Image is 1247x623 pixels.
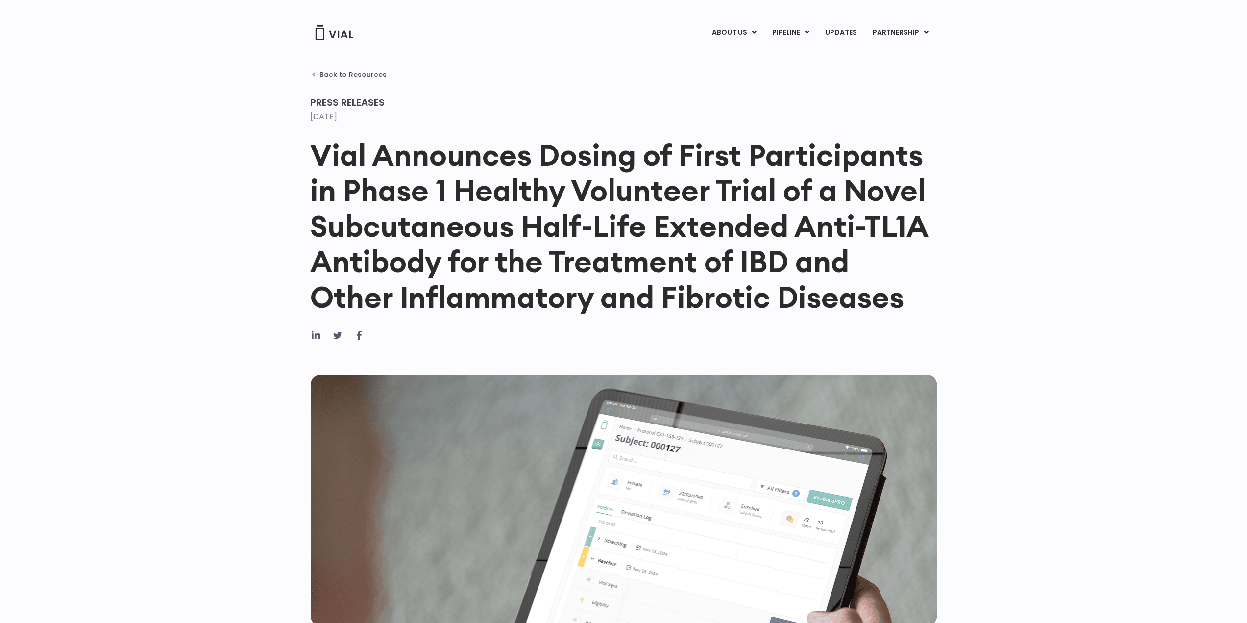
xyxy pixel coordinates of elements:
a: UPDATES [817,25,864,41]
div: Share on facebook [353,329,365,341]
a: PIPELINEMenu Toggle [764,25,817,41]
a: Back to Resources [310,71,387,78]
a: PARTNERSHIPMenu Toggle [865,25,936,41]
span: Back to Resources [319,71,387,78]
span: Press Releases [310,96,385,109]
div: Share on linkedin [310,329,322,341]
h1: Vial Announces Dosing of First Participants in Phase 1 Healthy Volunteer Trial of a Novel Subcuta... [310,137,937,315]
a: ABOUT USMenu Toggle [704,25,764,41]
img: Vial Logo [315,25,354,40]
div: Share on twitter [332,329,343,341]
time: [DATE] [310,111,337,122]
